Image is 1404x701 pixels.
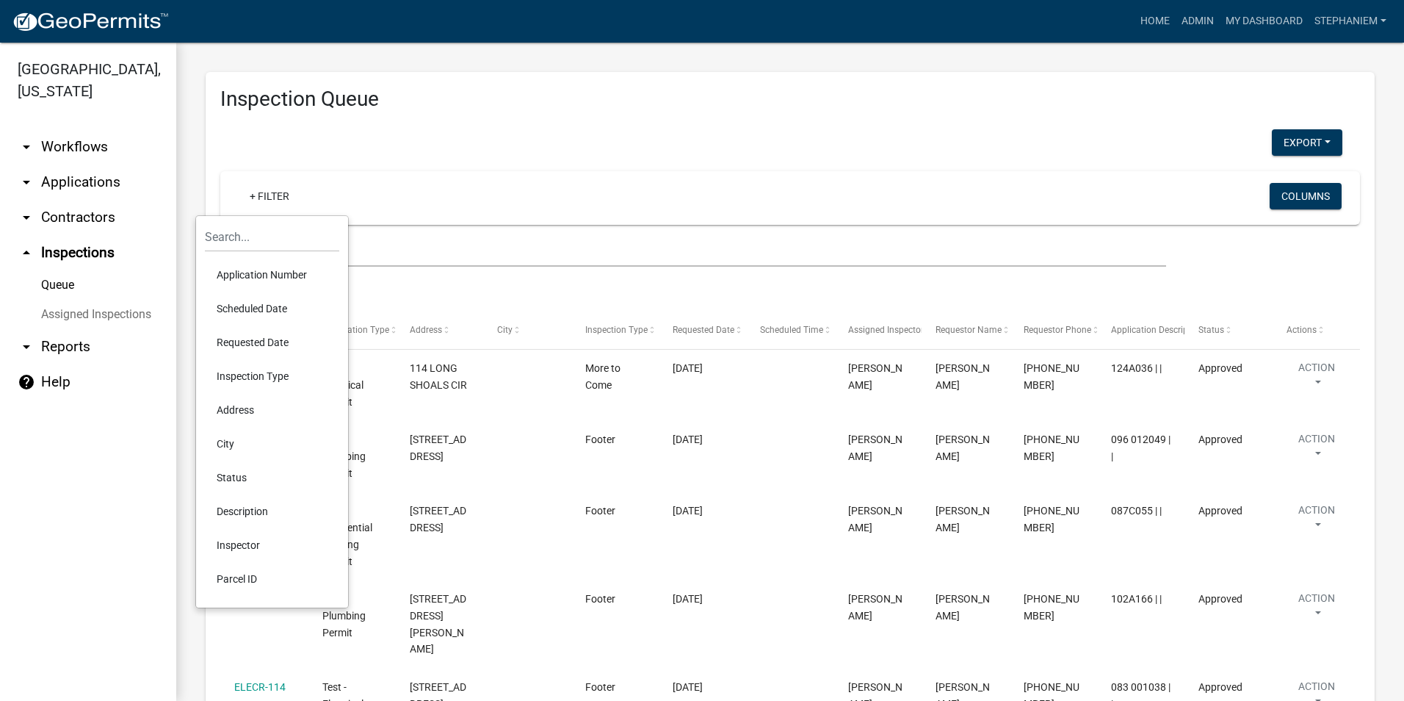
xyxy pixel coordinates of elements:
span: 706-485-2776 [1024,362,1079,391]
span: Status [1198,325,1224,335]
a: ELECR-114 [234,681,286,693]
datatable-header-cell: Application Type [308,313,395,348]
span: Jay Johnston [848,434,902,462]
span: Footer [585,681,615,693]
span: 706-485-2776 [1024,593,1079,622]
span: 096 012049 | | [1111,434,1170,462]
span: 114 LONG SHOALS CIR [410,362,467,391]
a: + Filter [238,183,301,209]
a: Admin [1176,7,1220,35]
datatable-header-cell: Actions [1273,313,1360,348]
span: Application Description [1111,325,1204,335]
i: arrow_drop_down [18,209,35,226]
input: Search... [205,222,339,252]
button: Action [1287,591,1347,628]
span: Approved [1198,681,1242,693]
span: 161 SAMMONS PKWY [410,593,466,655]
span: 115 S CAY DR [410,505,466,533]
a: Home [1135,7,1176,35]
button: Action [1287,431,1347,468]
span: Approved [1198,505,1242,517]
i: arrow_drop_down [18,173,35,191]
span: 102A166 | | [1111,593,1162,605]
span: 01/05/2022 [673,362,703,374]
span: 01/07/2022 [673,681,703,693]
li: Inspector [205,528,339,562]
button: Action [1287,360,1347,397]
span: Address [410,325,442,335]
li: Inspection Type [205,359,339,393]
input: Search for inspections [220,237,1166,267]
datatable-header-cell: Scheduled Time [746,313,833,348]
datatable-header-cell: Inspection Type [571,313,659,348]
span: Approved [1198,362,1242,374]
span: 01/06/2022 [673,505,703,517]
span: Test - Plumbing Permit [322,593,366,639]
li: Requested Date [205,326,339,359]
li: Address [205,393,339,427]
span: 706-485-2776 [1024,434,1079,462]
span: Angela Waldroup [936,434,990,462]
span: Approved [1198,593,1242,605]
span: 124A036 | | [1111,362,1162,374]
span: 195 ALEXANDER LAKES DR [410,434,466,462]
span: Kenteria Williams [936,362,990,391]
li: City [205,427,339,461]
li: Scheduled Date [205,292,339,326]
li: Status [205,461,339,495]
span: Approved [1198,434,1242,445]
span: 087C055 | | [1111,505,1162,517]
span: 01/07/2022 [673,593,703,605]
span: Footer [585,505,615,517]
a: StephanieM [1309,7,1392,35]
span: More to Come [585,362,620,391]
span: Inspection Type [585,325,648,335]
datatable-header-cell: Address [396,313,483,348]
span: Assigned Inspector [848,325,924,335]
datatable-header-cell: Application Description [1097,313,1184,348]
datatable-header-cell: Assigned Inspector [834,313,922,348]
datatable-header-cell: Requestor Phone [1009,313,1096,348]
datatable-header-cell: City [483,313,571,348]
button: Export [1272,129,1342,156]
button: Action [1287,503,1347,539]
i: arrow_drop_down [18,138,35,156]
datatable-header-cell: Requestor Name [922,313,1009,348]
span: Casey Mason [848,362,902,391]
span: Requestor Phone [1024,325,1091,335]
span: Jay Johnston [848,505,902,533]
li: Application Number [205,258,339,292]
span: Requestor Name [936,325,1002,335]
span: City [497,325,513,335]
button: Columns [1270,183,1342,209]
datatable-header-cell: Status [1184,313,1272,348]
i: arrow_drop_up [18,244,35,262]
i: arrow_drop_down [18,338,35,356]
span: 706-485-2776 [1024,505,1079,533]
a: My Dashboard [1220,7,1309,35]
span: Application Type [322,325,389,335]
li: Description [205,495,339,528]
li: Parcel ID [205,562,339,596]
span: Angela Waldroup [936,505,990,533]
i: help [18,373,35,391]
span: 01/05/2022 [673,434,703,445]
span: Angela Waldroup [936,593,990,622]
span: Footer [585,434,615,445]
span: Actions [1287,325,1317,335]
span: Requested Date [673,325,734,335]
datatable-header-cell: Requested Date [659,313,746,348]
span: Footer [585,593,615,605]
span: Scheduled Time [760,325,823,335]
span: Jay Johnston [848,593,902,622]
h3: Inspection Queue [220,87,1360,112]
